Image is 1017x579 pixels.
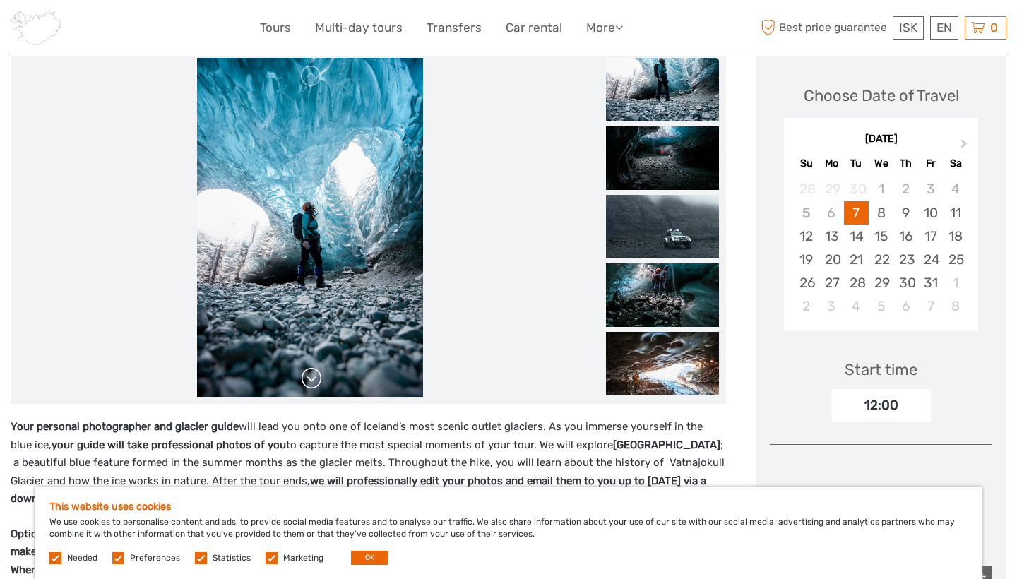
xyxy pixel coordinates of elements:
[918,248,943,271] div: Choose Friday, October 24th, 2025
[130,552,180,564] label: Preferences
[613,438,720,451] strong: [GEOGRAPHIC_DATA]
[11,420,34,433] strong: Your
[819,154,844,173] div: Mo
[819,201,844,225] div: Not available Monday, October 6th, 2025
[918,271,943,294] div: Choose Friday, October 31st, 2025
[943,177,968,201] div: Not available Saturday, October 4th, 2025
[37,420,151,433] strong: personal photographer
[869,271,893,294] div: Choose Wednesday, October 29th, 2025
[197,58,423,397] img: 8bcf1c426a5b4c5bbc42b1620187ff8d_main_slider.jpeg
[784,132,978,147] div: [DATE]
[67,552,97,564] label: Needed
[606,195,719,258] img: 89dc5c0651f84ad98043c6f68baf8335_slider_thumbnail.jpeg
[52,438,286,451] strong: your guide will take professional photos of you
[11,438,725,487] span: ; a beautiful blue feature formed in the summer months as the glacier melts. Throughout the hike,...
[11,527,722,576] strong: Optional: Pickup/Drop-off out of [GEOGRAPHIC_DATA] is available for an additional 175,000 ISK per...
[893,248,918,271] div: Choose Thursday, October 23rd, 2025
[893,177,918,201] div: Not available Thursday, October 2nd, 2025
[819,294,844,318] div: Choose Monday, November 3rd, 2025
[283,552,323,564] label: Marketing
[869,177,893,201] div: Not available Wednesday, October 1st, 2025
[943,201,968,225] div: Choose Saturday, October 11th, 2025
[893,225,918,248] div: Choose Thursday, October 16th, 2025
[869,201,893,225] div: Choose Wednesday, October 8th, 2025
[893,154,918,173] div: Th
[260,18,291,38] a: Tours
[930,16,958,40] div: EN
[154,420,172,433] strong: and
[606,58,719,121] img: 8bcf1c426a5b4c5bbc42b1620187ff8d_slider_thumbnail.jpeg
[11,420,703,451] span: will lead you onto one of Iceland’s most scenic outlet glaciers. As you immerse yourself in the b...
[819,248,844,271] div: Choose Monday, October 20th, 2025
[49,501,968,513] h5: This website uses cookies
[844,248,869,271] div: Choose Tuesday, October 21st, 2025
[844,271,869,294] div: Choose Tuesday, October 28th, 2025
[794,201,819,225] div: Not available Sunday, October 5th, 2025
[869,294,893,318] div: Choose Wednesday, November 5th, 2025
[794,154,819,173] div: Su
[869,154,893,173] div: We
[794,294,819,318] div: Choose Sunday, November 2nd, 2025
[988,20,1000,35] span: 0
[844,225,869,248] div: Choose Tuesday, October 14th, 2025
[351,551,388,565] button: OK
[213,552,251,564] label: Statistics
[606,126,719,190] img: bb19bd4268d2491997ea0d2cd72d5eb9_slider_thumbnail.jpeg
[586,18,623,38] a: More
[869,225,893,248] div: Choose Wednesday, October 15th, 2025
[315,18,403,38] a: Multi-day tours
[794,271,819,294] div: Choose Sunday, October 26th, 2025
[819,177,844,201] div: Not available Monday, September 29th, 2025
[794,225,819,248] div: Choose Sunday, October 12th, 2025
[506,18,562,38] a: Car rental
[606,263,719,327] img: 8007b95e059f4cf7bcdd539852742daf_slider_thumbnail.jpeg
[943,294,968,318] div: Choose Saturday, November 8th, 2025
[954,136,977,158] button: Next Month
[794,248,819,271] div: Choose Sunday, October 19th, 2025
[918,177,943,201] div: Not available Friday, October 3rd, 2025
[11,11,61,45] img: 316-a2ef4bb3-083b-4957-8bb0-c38df5cb53f6_logo_small.jpg
[794,177,819,201] div: Not available Sunday, September 28th, 2025
[943,154,968,173] div: Sa
[819,271,844,294] div: Choose Monday, October 27th, 2025
[35,487,982,579] div: We use cookies to personalise content and ads, to provide social media features and to analyse ou...
[788,177,973,318] div: month 2025-10
[758,16,890,40] span: Best price guarantee
[11,474,706,506] strong: we will professionally edit your photos and email them to you up to [DATE] via a downloadable drive.
[427,18,482,38] a: Transfers
[918,225,943,248] div: Choose Friday, October 17th, 2025
[869,248,893,271] div: Choose Wednesday, October 22nd, 2025
[606,332,719,395] img: aafcca75edaa4144b4ed73e3537d19ff_slider_thumbnail.jpeg
[844,177,869,201] div: Not available Tuesday, September 30th, 2025
[844,154,869,173] div: Tu
[918,294,943,318] div: Choose Friday, November 7th, 2025
[844,201,869,225] div: Choose Tuesday, October 7th, 2025
[899,20,917,35] span: ISK
[943,271,968,294] div: Choose Saturday, November 1st, 2025
[943,248,968,271] div: Choose Saturday, October 25th, 2025
[819,225,844,248] div: Choose Monday, October 13th, 2025
[845,359,917,381] div: Start time
[893,201,918,225] div: Choose Thursday, October 9th, 2025
[943,225,968,248] div: Choose Saturday, October 18th, 2025
[844,294,869,318] div: Choose Tuesday, November 4th, 2025
[918,154,943,173] div: Fr
[893,271,918,294] div: Choose Thursday, October 30th, 2025
[832,389,931,422] div: 12:00
[286,438,613,451] span: to capture the most special moments of your tour. We will explore
[893,294,918,318] div: Choose Thursday, November 6th, 2025
[175,420,239,433] strong: glacier guide
[804,85,959,107] div: Choose Date of Travel
[918,201,943,225] div: Choose Friday, October 10th, 2025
